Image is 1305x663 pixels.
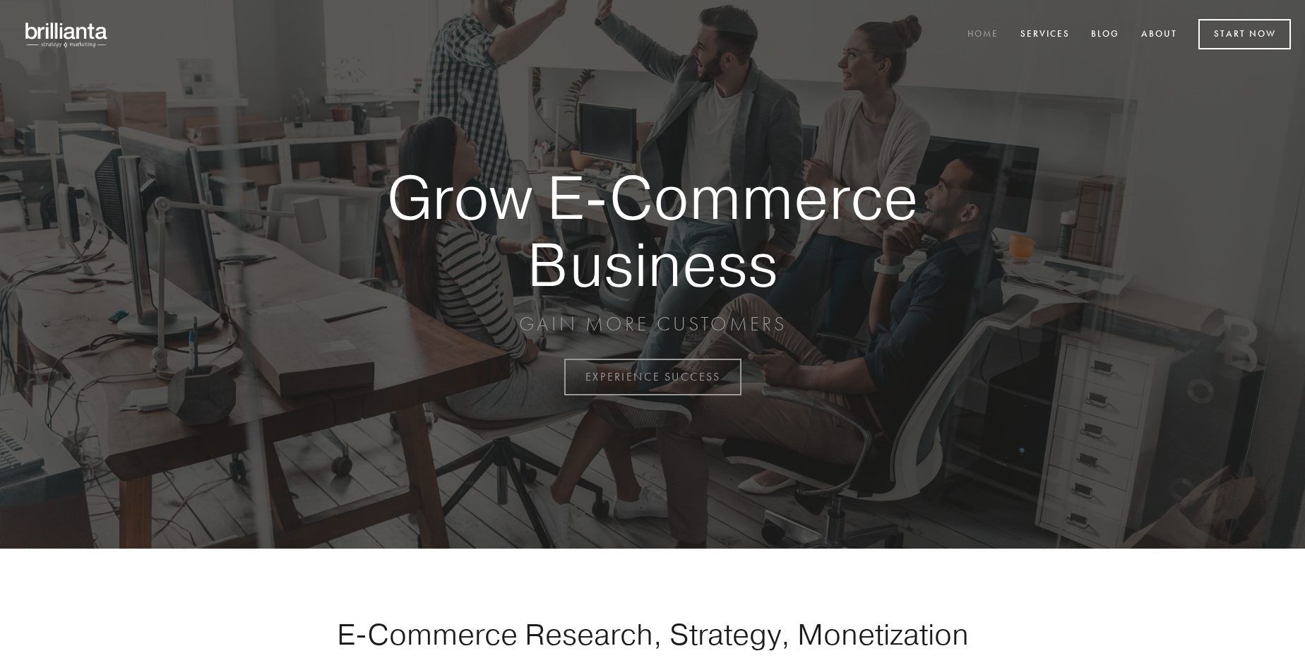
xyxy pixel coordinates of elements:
a: Blog [1082,23,1128,47]
strong: Grow E-Commerce Business [338,164,967,297]
a: Services [1011,23,1079,47]
a: EXPERIENCE SUCCESS [564,359,741,395]
h1: E-Commerce Research, Strategy, Monetization [292,616,1013,652]
p: GAIN MORE CUSTOMERS [338,311,967,337]
a: Home [958,23,1008,47]
img: brillianta - research, strategy, marketing [14,14,120,55]
a: Start Now [1198,19,1291,49]
a: About [1132,23,1186,47]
